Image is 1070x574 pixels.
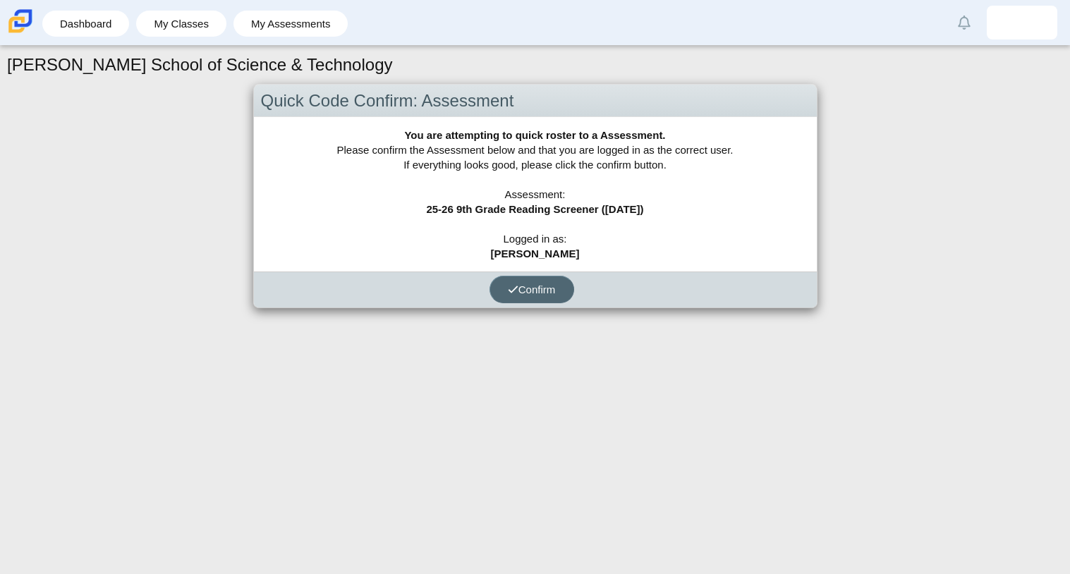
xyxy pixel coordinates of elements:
a: logan.calhoun-john.J4SMdH [987,6,1057,39]
b: [PERSON_NAME] [491,248,580,259]
div: Please confirm the Assessment below and that you are logged in as the correct user. If everything... [254,117,817,271]
a: Carmen School of Science & Technology [6,26,35,38]
img: logan.calhoun-john.J4SMdH [1011,11,1033,34]
img: Carmen School of Science & Technology [6,6,35,36]
b: 25-26 9th Grade Reading Screener ([DATE]) [426,203,643,215]
a: My Assessments [241,11,341,37]
a: My Classes [143,11,219,37]
b: You are attempting to quick roster to a Assessment. [404,129,665,141]
a: Alerts [949,7,980,38]
button: Confirm [490,276,574,303]
div: Quick Code Confirm: Assessment [254,85,817,118]
a: Dashboard [49,11,122,37]
h1: [PERSON_NAME] School of Science & Technology [7,53,393,77]
span: Confirm [508,283,556,295]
